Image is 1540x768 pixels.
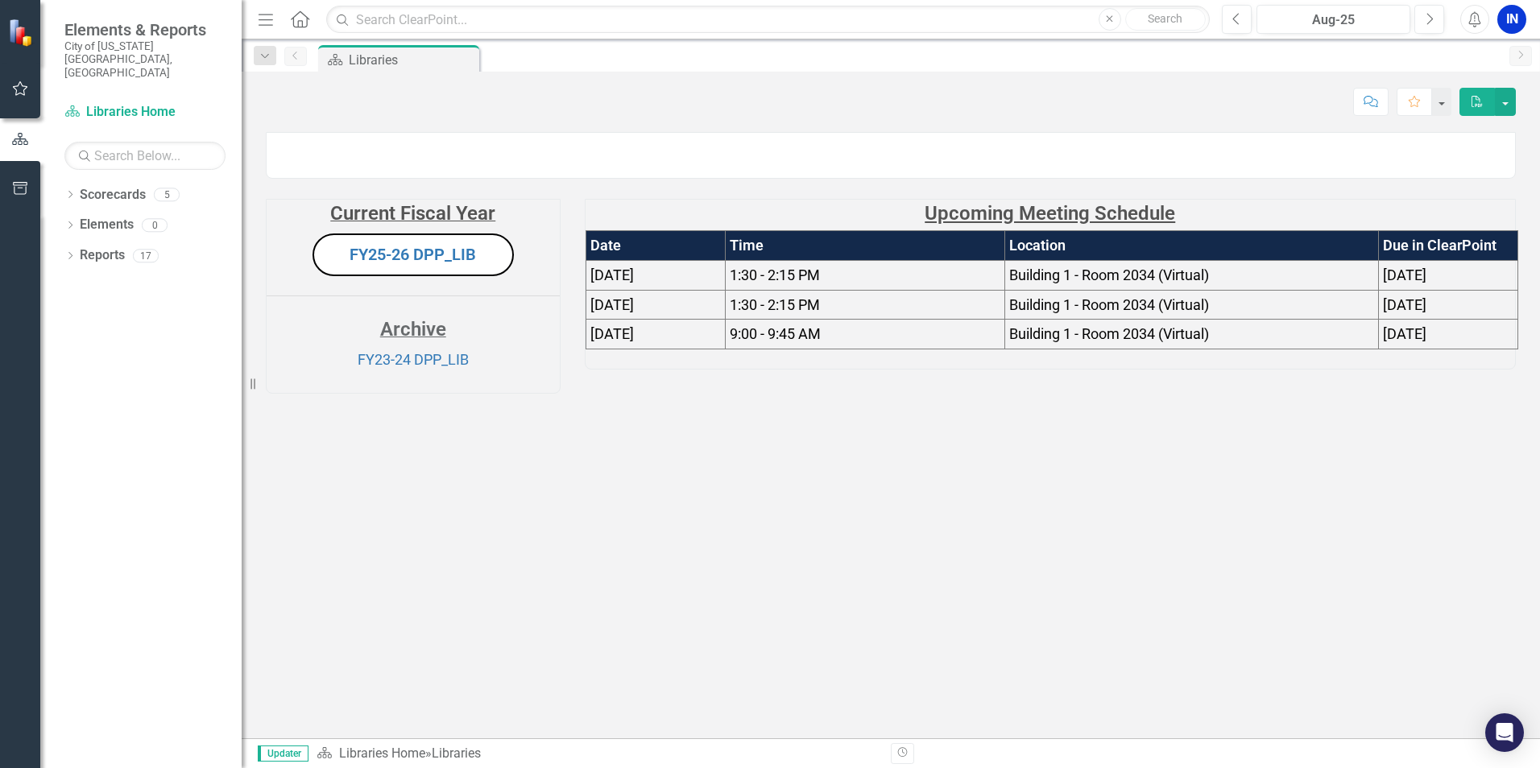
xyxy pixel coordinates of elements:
div: 0 [142,218,168,232]
img: ClearPoint Strategy [8,19,36,47]
span: Elements & Reports [64,20,226,39]
strong: Location [1009,237,1066,254]
div: Open Intercom Messenger [1485,713,1524,752]
strong: Archive [380,318,446,341]
button: Search [1125,8,1206,31]
input: Search Below... [64,142,226,170]
span: [DATE] [590,266,634,283]
span: 9:00 - 9:45 AM [730,325,821,342]
span: [DATE] [1383,296,1426,313]
span: Building 1 - Room 2034 (Virtual) [1009,296,1209,313]
span: [DATE] [1383,325,1426,342]
a: Elements [80,216,134,234]
div: Libraries [349,50,475,70]
small: City of [US_STATE][GEOGRAPHIC_DATA], [GEOGRAPHIC_DATA] [64,39,226,79]
strong: Current Fiscal Year [330,202,495,225]
strong: Due in ClearPoint [1383,237,1497,254]
button: Aug-25 [1256,5,1410,34]
a: FY25-26 DPP_LIB [350,245,476,264]
a: Libraries Home [64,103,226,122]
input: Search ClearPoint... [326,6,1210,34]
strong: Upcoming Meeting Schedule [925,202,1175,225]
a: Libraries Home [339,745,425,761]
div: Aug-25 [1262,10,1405,30]
span: [DATE] [590,296,634,313]
span: Building 1 - Room 2034 (Virtual) [1009,266,1209,283]
button: FY25-26 DPP_LIB [313,233,514,276]
span: Updater [258,745,308,762]
a: FY23-24 DPP_LIB [358,351,469,368]
a: Reports [80,246,125,265]
div: 5 [154,188,180,201]
strong: Time [730,237,764,254]
span: 1:30 - 2:15 PM [730,266,820,283]
a: Scorecards [80,186,146,204]
span: Building 1 - Room 2034 (Virtual) [1009,325,1209,342]
div: » [317,745,879,763]
button: IN [1497,5,1526,34]
span: [DATE] [1383,266,1426,283]
span: Search [1148,12,1182,25]
strong: Date [590,237,621,254]
span: [DATE] [590,325,634,342]
span: 1:30 - 2:15 PM [730,296,820,313]
div: Libraries [432,745,481,761]
div: 17 [133,249,159,262]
